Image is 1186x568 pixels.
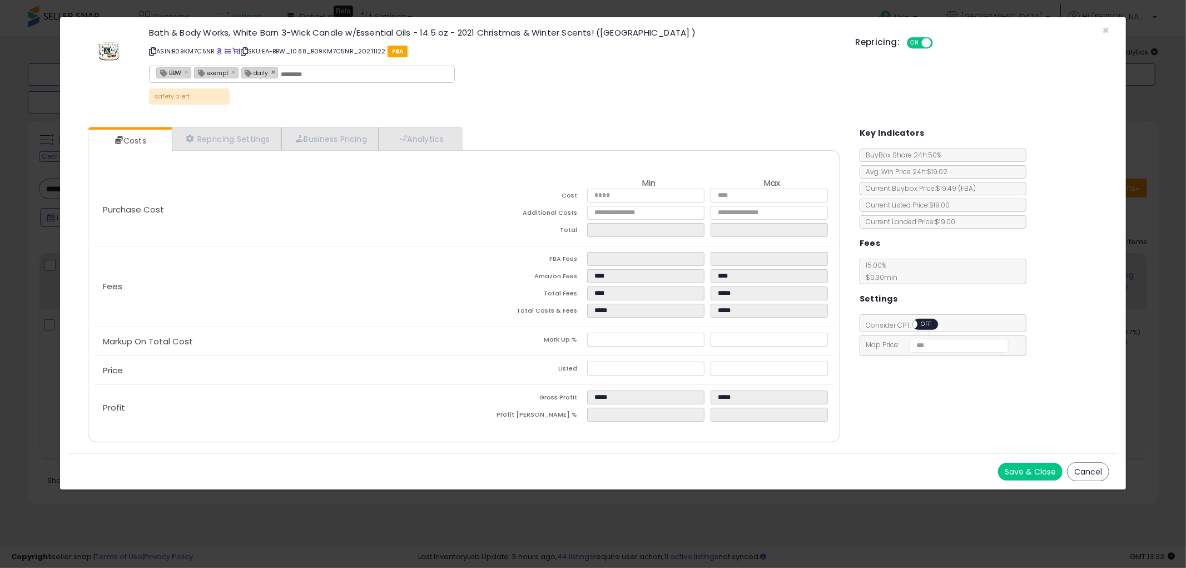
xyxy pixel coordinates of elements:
span: $0.30 min [860,273,897,282]
span: Consider CPT: [860,320,953,330]
span: $19.49 [936,184,976,193]
td: Total Costs & Fees [464,304,587,321]
a: × [271,67,278,77]
td: Total Fees [464,287,587,304]
span: OFF [917,320,935,329]
span: ( FBA ) [958,184,976,193]
span: Avg. Win Price 24h: $19.02 [860,167,947,176]
span: × [1102,22,1109,38]
td: Gross Profit [464,391,587,408]
a: Costs [88,130,171,152]
span: exempt [195,68,229,77]
h3: Bath & Body Works, White Barn 3-Wick Candle w/Essential Oils - 14.5 oz - 2021 Christmas & Winter ... [149,28,838,37]
td: Profit [PERSON_NAME] % [464,408,587,425]
span: Current Landed Price: $19.00 [860,217,955,226]
button: Save & Close [998,463,1063,481]
span: ON [908,38,922,48]
td: Amazon Fees [464,269,587,287]
p: safety alert [149,88,230,105]
td: Total [464,223,587,240]
h5: Fees [860,236,881,250]
p: Price [94,366,464,375]
button: Cancel [1067,462,1109,481]
h5: Key Indicators [860,126,925,140]
p: Purchase Cost [94,205,464,214]
span: BuyBox Share 24h: 50% [860,150,941,160]
h5: Settings [860,292,897,306]
a: × [231,67,238,77]
td: FBA Fees [464,252,587,269]
th: Max [711,179,834,189]
th: Min [587,179,711,189]
td: Listed [464,362,587,379]
a: × [184,67,191,77]
span: Current Buybox Price: [860,184,976,193]
span: 15.00 % [860,260,897,282]
h5: Repricing: [855,38,900,47]
a: Analytics [379,127,461,150]
span: Current Listed Price: $19.00 [860,200,950,210]
span: Map Price: [860,340,1009,349]
span: OFF [931,38,949,48]
td: Additional Costs [464,206,587,223]
p: ASIN: B09KM7C5NR | SKU: EA-BBW_10.88_B09KM7C5NR_20211122 [149,42,838,60]
p: Profit [94,403,464,412]
img: 41CBKhYbjUL._SL60_.jpg [96,28,121,62]
p: Markup On Total Cost [94,337,464,346]
a: Business Pricing [281,127,379,150]
span: FBA [388,46,408,57]
span: BBW [157,68,181,77]
td: Mark Up % [464,333,587,350]
a: BuyBox page [216,47,222,56]
a: Repricing Settings [172,127,282,150]
td: Cost [464,189,587,206]
p: Fees [94,282,464,291]
a: All offer listings [225,47,231,56]
a: Your listing only [232,47,239,56]
span: daily [242,68,269,77]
